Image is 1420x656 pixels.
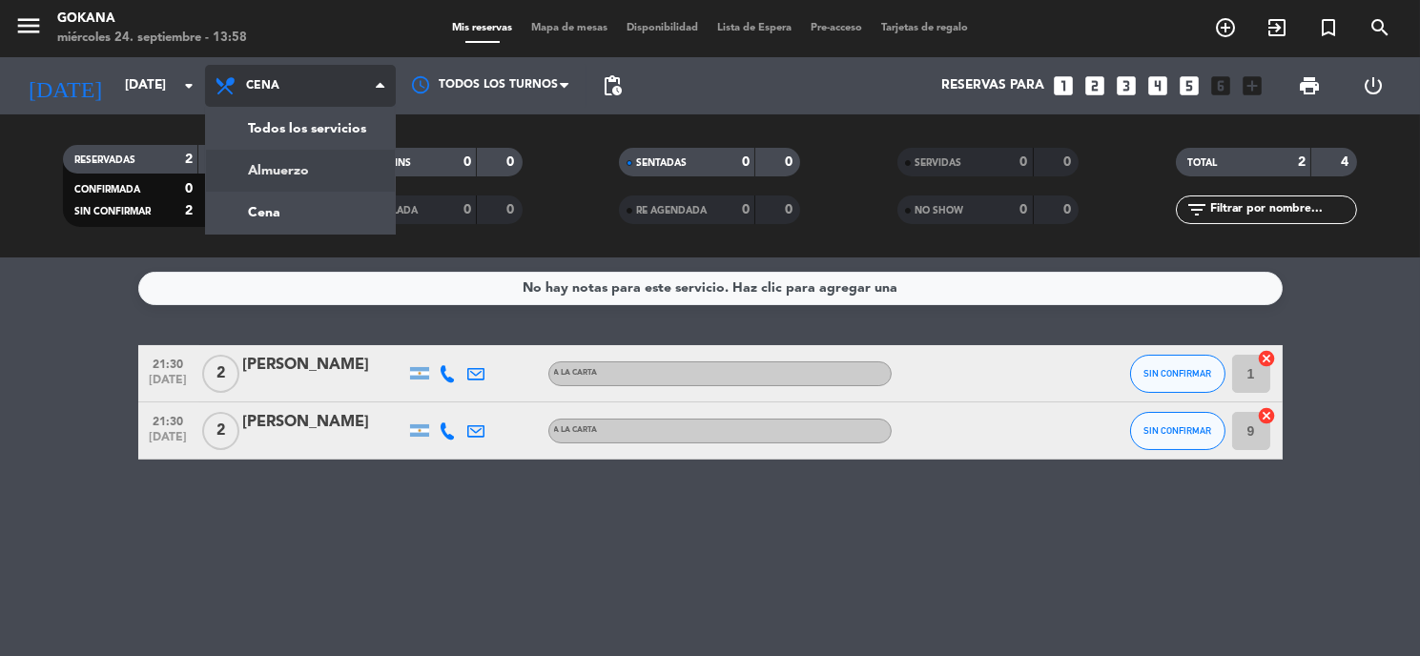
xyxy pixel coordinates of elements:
[1208,199,1356,220] input: Filtrar por nombre...
[1063,155,1075,169] strong: 0
[1143,425,1211,436] span: SIN CONFIRMAR
[1143,368,1211,379] span: SIN CONFIRMAR
[1187,158,1217,168] span: TOTAL
[1266,16,1288,39] i: exit_to_app
[872,23,978,33] span: Tarjetas de regalo
[145,352,193,374] span: 21:30
[206,192,395,234] a: Cena
[522,23,617,33] span: Mapa de mesas
[1020,203,1028,216] strong: 0
[708,23,801,33] span: Lista de Espera
[554,426,598,434] span: A LA CARTA
[785,203,796,216] strong: 0
[1051,73,1076,98] i: looks_one
[1020,155,1028,169] strong: 0
[636,158,687,168] span: SENTADAS
[57,29,247,48] div: miércoles 24. septiembre - 13:58
[636,206,707,215] span: RE AGENDADA
[554,369,598,377] span: A LA CARTA
[1185,198,1208,221] i: filter_list
[1342,155,1353,169] strong: 4
[185,153,193,166] strong: 2
[202,412,239,450] span: 2
[1063,203,1075,216] strong: 0
[1258,406,1277,425] i: cancel
[185,182,193,195] strong: 0
[742,155,750,169] strong: 0
[742,203,750,216] strong: 0
[941,78,1044,93] span: Reservas para
[177,74,200,97] i: arrow_drop_down
[1362,74,1385,97] i: power_settings_new
[1130,355,1225,393] button: SIN CONFIRMAR
[145,374,193,396] span: [DATE]
[463,155,471,169] strong: 0
[14,11,43,47] button: menu
[206,108,395,150] a: Todos los servicios
[145,431,193,453] span: [DATE]
[14,11,43,40] i: menu
[243,410,405,435] div: [PERSON_NAME]
[506,155,518,169] strong: 0
[442,23,522,33] span: Mis reservas
[145,409,193,431] span: 21:30
[202,355,239,393] span: 2
[246,79,279,92] span: Cena
[617,23,708,33] span: Disponibilidad
[243,353,405,378] div: [PERSON_NAME]
[1208,73,1233,98] i: looks_6
[1177,73,1202,98] i: looks_5
[1114,73,1139,98] i: looks_3
[1240,73,1265,98] i: add_box
[185,204,193,217] strong: 2
[1145,73,1170,98] i: looks_4
[1342,57,1406,114] div: LOG OUT
[74,207,151,216] span: SIN CONFIRMAR
[1258,349,1277,368] i: cancel
[206,150,395,192] a: Almuerzo
[1369,16,1391,39] i: search
[57,10,247,29] div: GOKANA
[1298,74,1321,97] span: print
[523,277,897,299] div: No hay notas para este servicio. Haz clic para agregar una
[915,158,961,168] span: SERVIDAS
[1130,412,1225,450] button: SIN CONFIRMAR
[463,203,471,216] strong: 0
[1082,73,1107,98] i: looks_two
[506,203,518,216] strong: 0
[14,65,115,107] i: [DATE]
[1214,16,1237,39] i: add_circle_outline
[74,185,140,195] span: CONFIRMADA
[601,74,624,97] span: pending_actions
[785,155,796,169] strong: 0
[801,23,872,33] span: Pre-acceso
[359,206,418,215] span: CANCELADA
[1298,155,1306,169] strong: 2
[1317,16,1340,39] i: turned_in_not
[915,206,963,215] span: NO SHOW
[74,155,135,165] span: RESERVADAS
